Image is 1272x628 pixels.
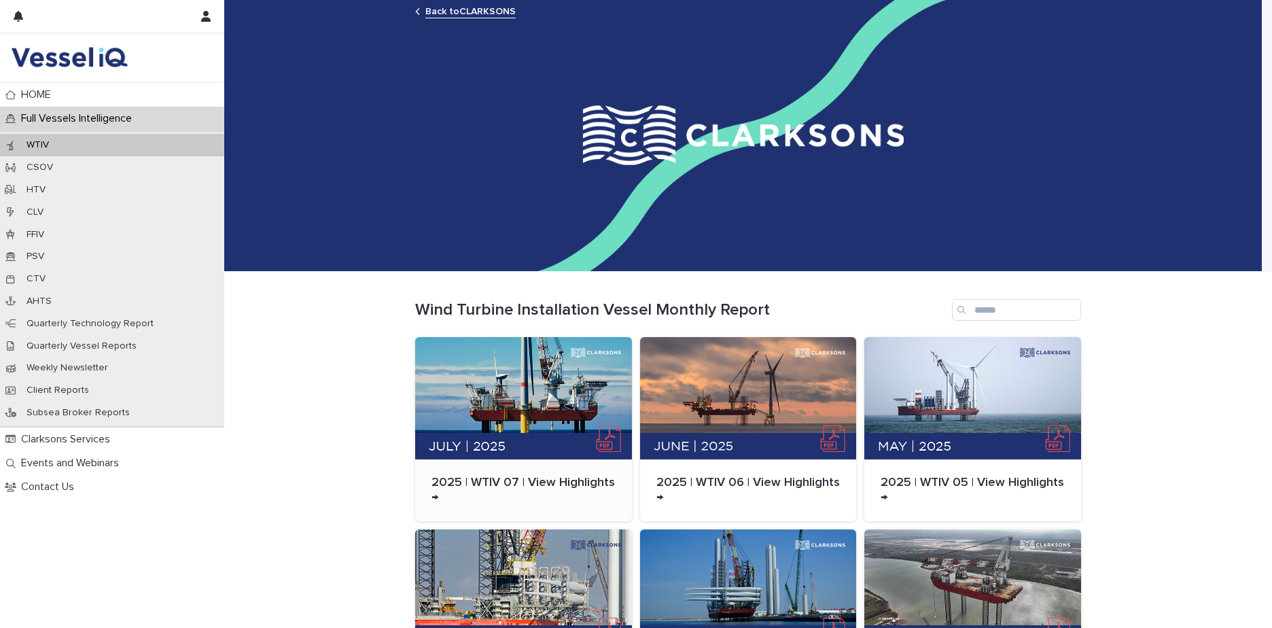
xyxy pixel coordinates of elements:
p: CSOV [16,162,64,173]
p: Quarterly Vessel Reports [16,341,147,352]
p: CLV [16,207,54,218]
p: 2025 | WTIV 05 | View Highlights → [881,476,1065,505]
p: Weekly Newsletter [16,362,119,374]
p: Events and Webinars [16,457,130,470]
h1: Wind Turbine Installation Vessel Monthly Report [415,300,947,320]
a: Back toCLARKSONS [425,3,516,18]
p: Contact Us [16,481,85,493]
p: HOME [16,88,62,101]
a: 2025 | WTIV 06 | View Highlights → [640,337,857,521]
p: Full Vessels Intelligence [16,112,143,125]
a: 2025 | WTIV 07 | View Highlights → [415,337,632,521]
p: AHTS [16,296,63,307]
input: Search [952,299,1081,321]
p: Subsea Broker Reports [16,407,141,419]
p: Client Reports [16,385,100,396]
img: DY2harLS7Ky7oFY6OHCp [11,44,128,71]
p: FFIV [16,229,55,241]
p: Quarterly Technology Report [16,318,164,330]
p: PSV [16,251,55,262]
p: WTIV [16,139,60,151]
p: 2025 | WTIV 06 | View Highlights → [656,476,841,505]
p: HTV [16,184,56,196]
a: 2025 | WTIV 05 | View Highlights → [864,337,1081,521]
p: Clarksons Services [16,433,121,446]
p: 2025 | WTIV 07 | View Highlights → [431,476,616,505]
p: CTV [16,273,56,285]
